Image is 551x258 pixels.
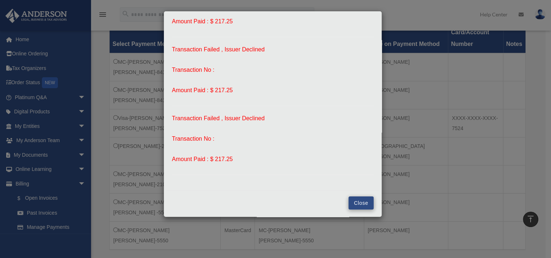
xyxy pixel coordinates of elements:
[172,134,374,144] p: Transaction No :
[172,154,374,164] p: Amount Paid : $ 217.25
[172,85,374,95] p: Amount Paid : $ 217.25
[172,113,374,124] p: Transaction Failed , Issuer Declined
[172,44,374,55] p: Transaction Failed , Issuer Declined
[172,65,374,75] p: Transaction No :
[349,196,374,210] button: Close
[172,16,374,27] p: Amount Paid : $ 217.25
